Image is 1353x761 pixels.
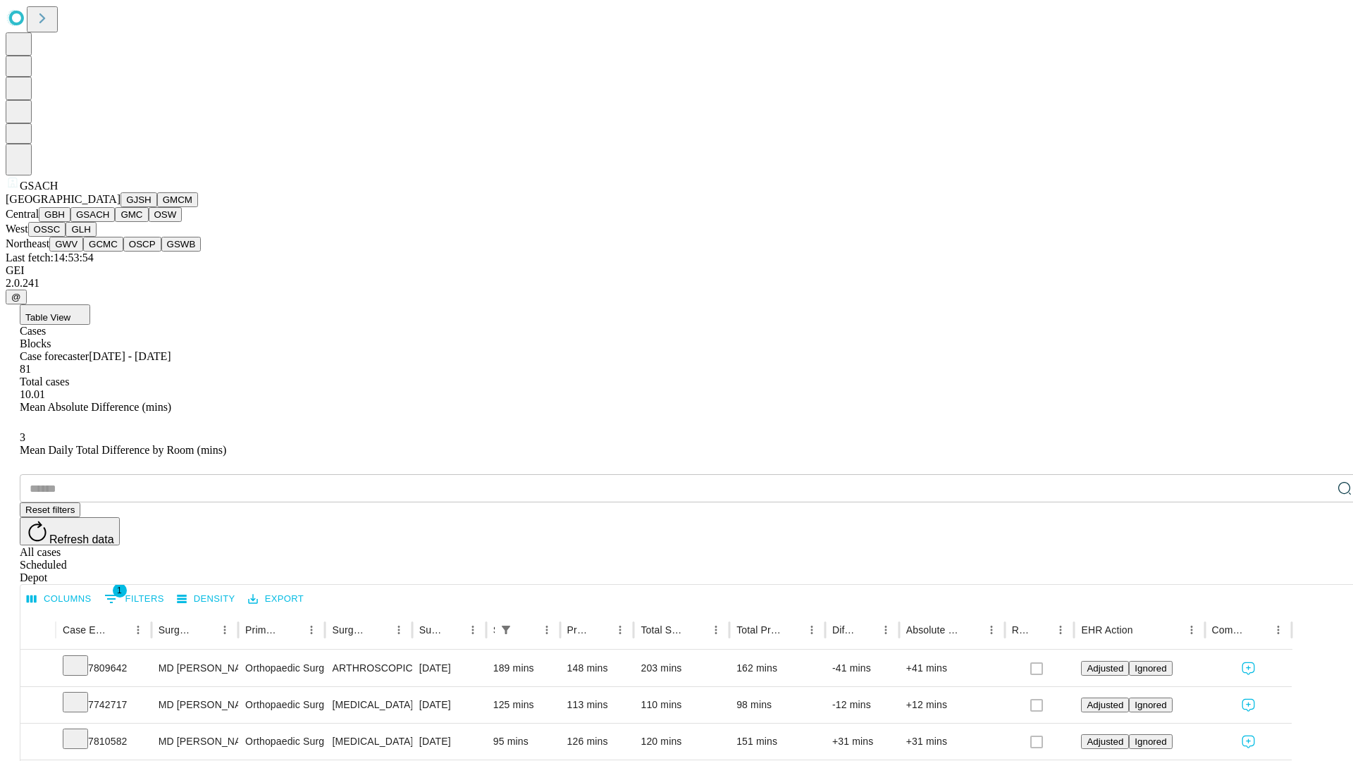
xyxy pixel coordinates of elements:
[27,657,49,681] button: Expand
[245,650,318,686] div: Orthopaedic Surgery
[641,724,722,760] div: 120 mins
[161,237,202,252] button: GSWB
[493,624,495,636] div: Scheduled In Room Duration
[6,208,39,220] span: Central
[906,687,998,723] div: +12 mins
[63,687,144,723] div: 7742717
[282,620,302,640] button: Sort
[6,237,49,249] span: Northeast
[1087,736,1123,747] span: Adjusted
[113,583,127,598] span: 1
[332,650,404,686] div: ARTHROSCOPICALLY AIDED ACL RECONSTRUCTION
[493,650,553,686] div: 189 mins
[1031,620,1051,640] button: Sort
[63,650,144,686] div: 7809642
[83,237,123,252] button: GCMC
[149,207,183,222] button: OSW
[302,620,321,640] button: Menu
[245,624,280,636] div: Primary Service
[1081,624,1132,636] div: EHR Action
[493,724,553,760] div: 95 mins
[20,388,45,400] span: 10.01
[6,252,94,264] span: Last fetch: 14:53:54
[115,207,148,222] button: GMC
[25,312,70,323] span: Table View
[89,350,171,362] span: [DATE] - [DATE]
[49,533,114,545] span: Refresh data
[1087,663,1123,674] span: Adjusted
[1135,620,1154,640] button: Sort
[496,620,516,640] button: Show filters
[27,730,49,755] button: Expand
[11,292,21,302] span: @
[6,223,28,235] span: West
[123,237,161,252] button: OSCP
[1081,734,1129,749] button: Adjusted
[567,687,627,723] div: 113 mins
[20,444,226,456] span: Mean Daily Total Difference by Room (mins)
[20,502,80,517] button: Reset filters
[802,620,822,640] button: Menu
[121,192,157,207] button: GJSH
[493,687,553,723] div: 125 mins
[1129,661,1172,676] button: Ignored
[736,687,818,723] div: 98 mins
[567,624,590,636] div: Predicted In Room Duration
[1212,624,1247,636] div: Comments
[1081,661,1129,676] button: Adjusted
[1135,736,1166,747] span: Ignored
[20,376,69,388] span: Total cases
[369,620,389,640] button: Sort
[70,207,115,222] button: GSACH
[20,401,171,413] span: Mean Absolute Difference (mins)
[463,620,483,640] button: Menu
[101,588,168,610] button: Show filters
[419,724,479,760] div: [DATE]
[1129,698,1172,712] button: Ignored
[641,624,685,636] div: Total Scheduled Duration
[332,687,404,723] div: [MEDICAL_DATA] [MEDICAL_DATA]
[832,624,855,636] div: Difference
[1081,698,1129,712] button: Adjusted
[159,650,231,686] div: MD [PERSON_NAME] [PERSON_NAME] Md
[49,237,83,252] button: GWV
[245,724,318,760] div: Orthopaedic Surgery
[567,724,627,760] div: 126 mins
[245,687,318,723] div: Orthopaedic Surgery
[832,724,892,760] div: +31 mins
[419,687,479,723] div: [DATE]
[20,517,120,545] button: Refresh data
[1129,734,1172,749] button: Ignored
[6,193,121,205] span: [GEOGRAPHIC_DATA]
[1087,700,1123,710] span: Adjusted
[856,620,876,640] button: Sort
[332,724,404,760] div: [MEDICAL_DATA] [MEDICAL_DATA]
[419,650,479,686] div: [DATE]
[195,620,215,640] button: Sort
[6,264,1347,277] div: GEI
[591,620,610,640] button: Sort
[63,724,144,760] div: 7810582
[1249,620,1268,640] button: Sort
[1135,700,1166,710] span: Ignored
[496,620,516,640] div: 1 active filter
[157,192,198,207] button: GMCM
[443,620,463,640] button: Sort
[736,724,818,760] div: 151 mins
[6,277,1347,290] div: 2.0.241
[25,505,75,515] span: Reset filters
[906,724,998,760] div: +31 mins
[832,650,892,686] div: -41 mins
[641,650,722,686] div: 203 mins
[128,620,148,640] button: Menu
[1012,624,1030,636] div: Resolved in EHR
[66,222,96,237] button: GLH
[159,687,231,723] div: MD [PERSON_NAME] [PERSON_NAME] Md
[6,290,27,304] button: @
[23,588,95,610] button: Select columns
[109,620,128,640] button: Sort
[641,687,722,723] div: 110 mins
[173,588,239,610] button: Density
[906,650,998,686] div: +41 mins
[159,624,194,636] div: Surgeon Name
